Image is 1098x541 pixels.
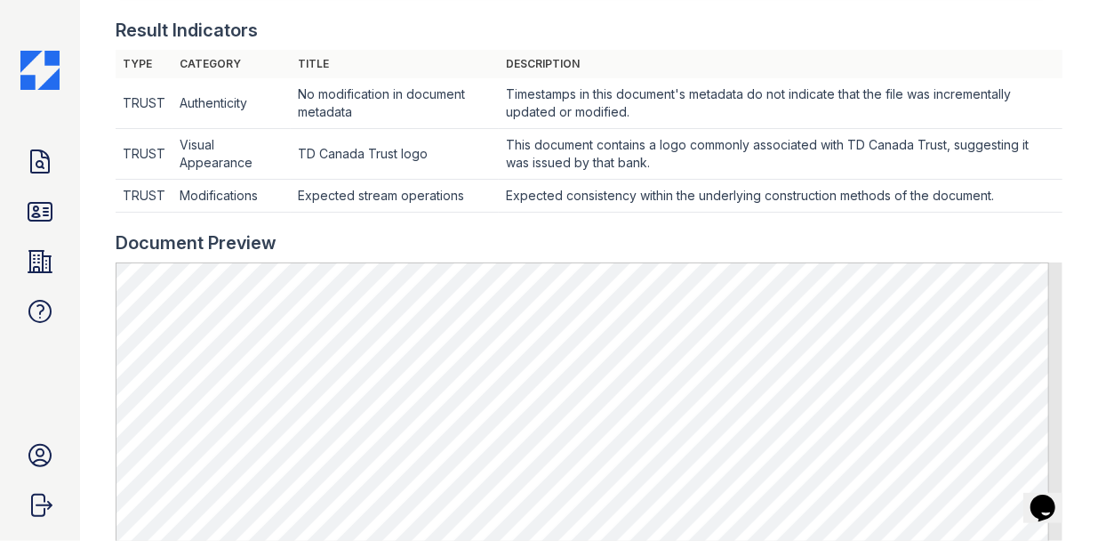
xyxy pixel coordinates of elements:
[172,78,291,129] td: Authenticity
[499,78,1062,129] td: Timestamps in this document's metadata do not indicate that the file was incrementally updated or...
[172,50,291,78] th: Category
[116,18,258,43] div: Result Indicators
[499,50,1062,78] th: Description
[116,50,172,78] th: Type
[291,129,499,180] td: TD Canada Trust logo
[116,180,172,213] td: TRUST
[116,129,172,180] td: TRUST
[291,180,499,213] td: Expected stream operations
[291,78,499,129] td: No modification in document metadata
[20,51,60,90] img: CE_Icon_Blue-c292c112584629df590d857e76928e9f676e5b41ef8f769ba2f05ee15b207248.png
[291,50,499,78] th: Title
[172,129,291,180] td: Visual Appearance
[499,180,1062,213] td: Expected consistency within the underlying construction methods of the document.
[1023,470,1080,523] iframe: chat widget
[499,129,1062,180] td: This document contains a logo commonly associated with TD Canada Trust, suggesting it was issued ...
[116,78,172,129] td: TRUST
[116,230,277,255] div: Document Preview
[172,180,291,213] td: Modifications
